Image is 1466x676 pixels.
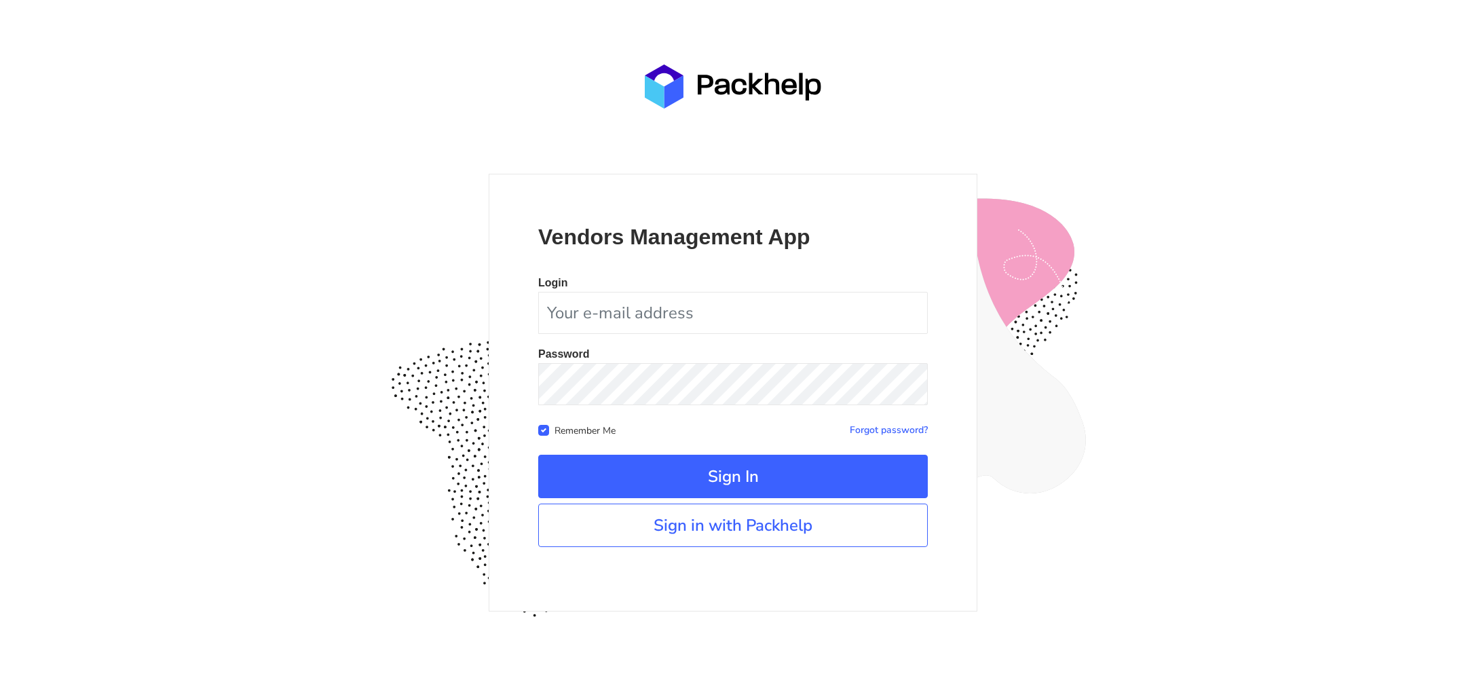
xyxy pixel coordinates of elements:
button: Sign In [538,455,928,498]
p: Login [538,278,928,288]
a: Forgot password? [850,424,928,436]
input: Your e-mail address [538,292,928,334]
label: Remember Me [555,422,616,437]
a: Sign in with Packhelp [538,504,928,547]
p: Vendors Management App [538,223,928,250]
p: Password [538,349,928,360]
